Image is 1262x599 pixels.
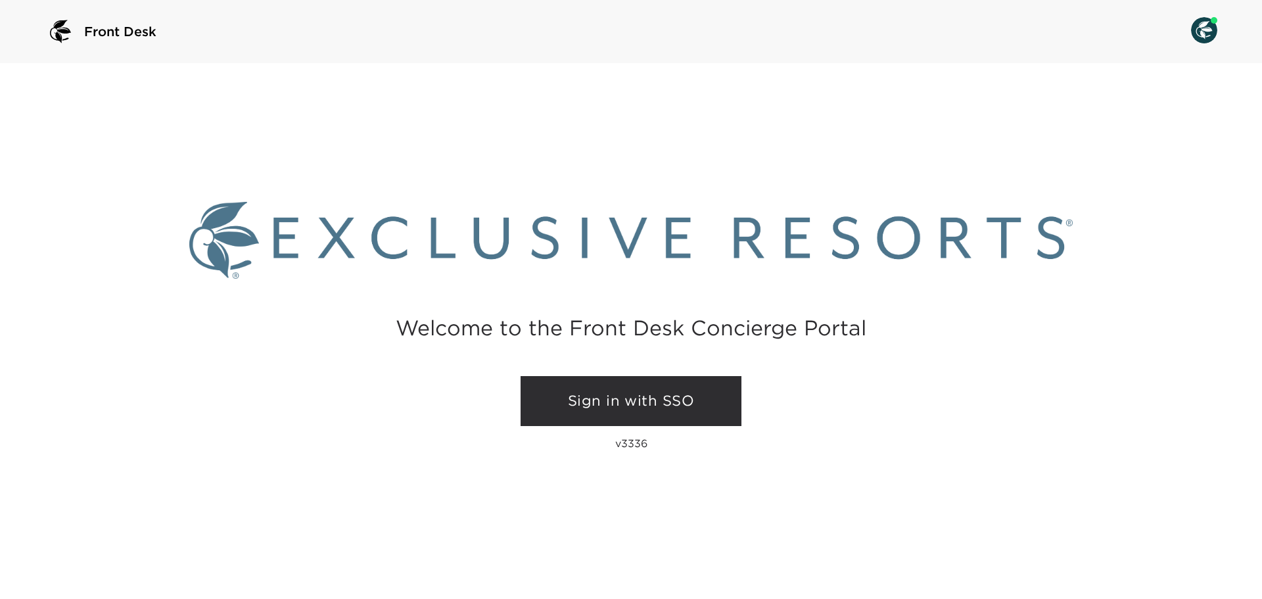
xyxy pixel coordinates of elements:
img: logo [45,16,76,47]
img: User [1191,17,1217,43]
a: Sign in with SSO [521,376,741,426]
h2: Welcome to the Front Desk Concierge Portal [396,318,866,338]
img: Exclusive Resorts logo [189,202,1073,279]
p: v3336 [615,437,647,450]
span: Front Desk [84,22,156,41]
